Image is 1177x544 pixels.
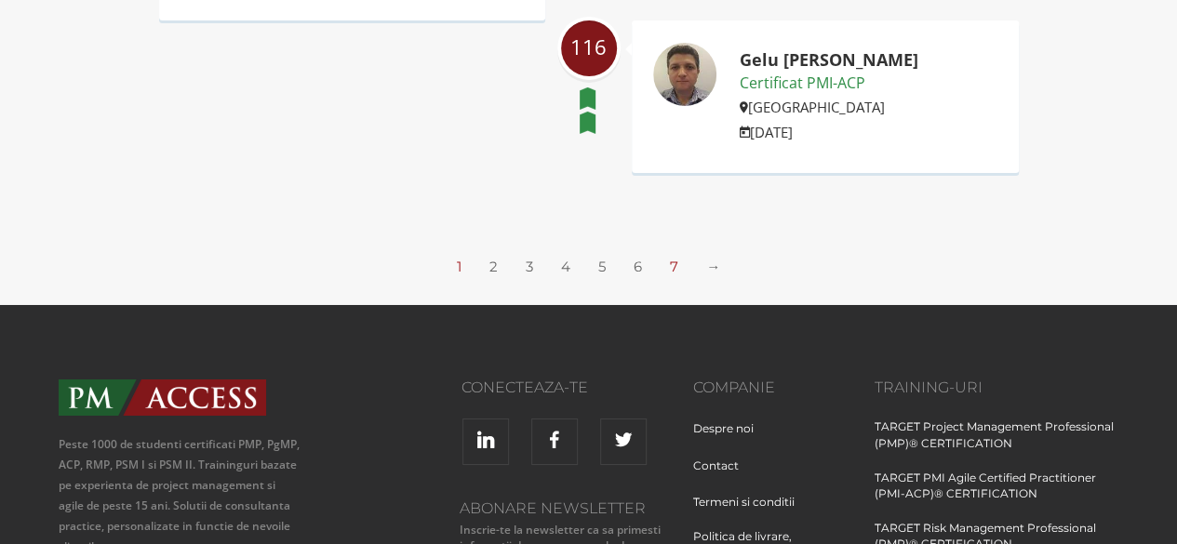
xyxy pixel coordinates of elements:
[561,258,570,275] a: 4
[693,494,809,528] a: Termeni si conditii
[561,35,617,59] span: 116
[693,379,847,396] h3: Companie
[875,379,1119,396] h3: Training-uri
[652,42,717,107] img: Gelu Sorin Parlog
[455,500,665,517] h3: Abonare Newsletter
[634,258,642,275] a: 6
[740,96,918,118] p: [GEOGRAPHIC_DATA]
[740,72,918,96] p: Certificat PMI-ACP
[740,51,918,70] h2: Gelu [PERSON_NAME]
[875,418,1119,469] a: TARGET Project Management Professional (PMP)® CERTIFICATION
[598,258,606,275] a: 5
[489,258,498,275] a: 2
[457,258,461,275] span: 1
[670,258,678,275] a: 7
[693,420,768,455] a: Despre noi
[526,258,533,275] a: 3
[330,379,588,396] h3: Conecteaza-te
[875,470,1119,520] a: TARGET PMI Agile Certified Practitioner (PMI-ACP)® CERTIFICATION
[59,379,266,416] img: PMAccess
[740,121,918,143] p: [DATE]
[693,458,753,492] a: Contact
[706,258,720,275] a: →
